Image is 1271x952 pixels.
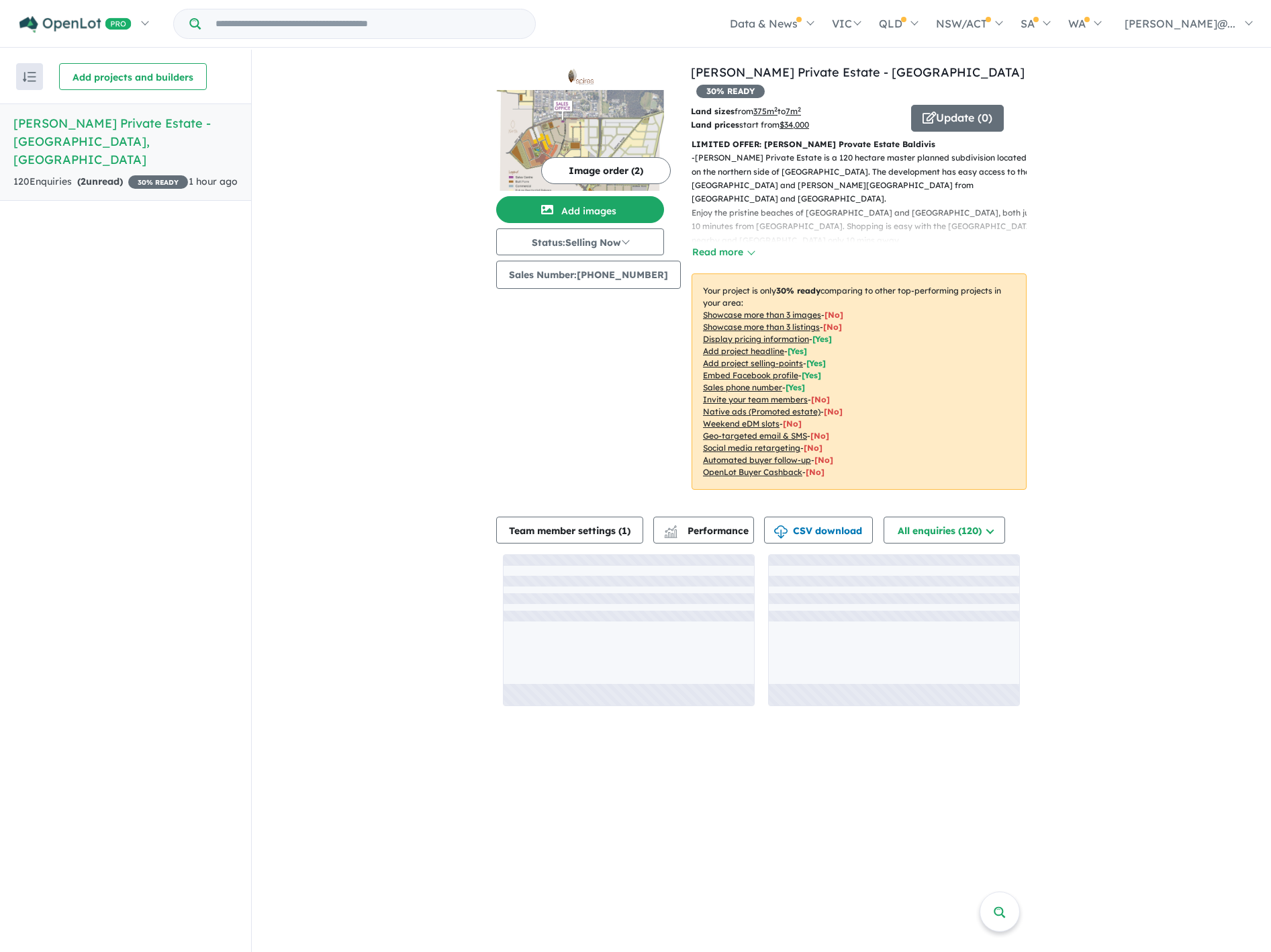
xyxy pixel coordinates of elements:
u: 7 m [786,106,801,116]
button: Read more [692,245,755,260]
u: Display pricing information [703,334,809,344]
button: CSV download [764,517,873,544]
button: Performance [653,517,754,544]
u: $ 34,000 [780,120,809,130]
p: - [PERSON_NAME] Private Estate is a 120 hectare master planned subdivision located on the norther... [692,151,1037,247]
u: Invite your team members [703,394,808,404]
button: All enquiries (120) [884,517,1005,544]
span: [ Yes ] [812,334,832,344]
u: Geo-targeted email & SMS [703,431,807,441]
u: OpenLot Buyer Cashback [703,467,802,477]
span: [No] [806,467,825,477]
span: [ Yes ] [786,382,805,392]
span: Performance [666,525,749,537]
sup: 2 [774,105,778,113]
u: Social media retargeting [703,443,800,453]
span: [No] [804,443,822,453]
span: to [778,106,801,116]
span: [ Yes ] [806,358,826,368]
span: 1 [622,525,627,537]
h5: [PERSON_NAME] Private Estate - [GEOGRAPHIC_DATA] , [GEOGRAPHIC_DATA] [13,114,238,169]
span: [ No ] [825,310,843,320]
u: Embed Facebook profile [703,370,798,380]
img: Openlot PRO Logo White [19,16,132,33]
input: Try estate name, suburb, builder or developer [203,9,532,38]
u: Native ads (Promoted estate) [703,406,820,417]
img: download icon [774,525,788,539]
span: 1 hour ago [189,175,238,187]
u: Showcase more than 3 images [703,310,821,320]
span: [No] [814,455,833,465]
span: [No] [810,431,829,441]
button: Add images [496,196,664,223]
u: 375 m [753,106,778,116]
u: Weekend eDM slots [703,419,780,429]
img: Spires Private Estate - Baldivis [496,90,664,191]
strong: ( unread) [77,175,123,187]
span: 30 % READY [696,85,765,98]
span: 2 [81,175,86,187]
img: line-chart.svg [665,525,677,533]
div: 120 Enquir ies [13,174,188,190]
p: LIMITED OFFER: [PERSON_NAME] Provate Estate Baldivis [692,138,1027,151]
button: Status:Selling Now [496,228,664,255]
u: Add project headline [703,346,784,356]
button: Image order (2) [541,157,671,184]
u: Add project selling-points [703,358,803,368]
button: Update (0) [911,105,1004,132]
b: 30 % ready [776,286,820,296]
sup: 2 [798,105,801,113]
img: bar-chart.svg [664,529,677,538]
u: Showcase more than 3 listings [703,322,820,332]
u: Automated buyer follow-up [703,455,811,465]
b: Land prices [691,120,739,130]
span: [ Yes ] [802,370,821,380]
u: Sales phone number [703,382,782,392]
img: sort.svg [23,72,36,82]
span: [ No ] [811,394,830,404]
b: Land sizes [691,106,735,116]
p: from [691,105,901,118]
span: [ No ] [823,322,842,332]
span: [No] [824,406,843,417]
p: Your project is only comparing to other top-performing projects in your area: - - - - - - - - - -... [692,273,1027,490]
span: [ Yes ] [788,346,807,356]
button: Team member settings (1) [496,517,643,544]
button: Sales Number:[PHONE_NUMBER] [496,261,681,289]
span: 30 % READY [128,175,188,189]
a: Spires Private Estate - Baldivis LogoSpires Private Estate - Baldivis [496,63,664,191]
span: [PERSON_NAME]@... [1125,17,1235,30]
a: [PERSON_NAME] Private Estate - [GEOGRAPHIC_DATA] [691,64,1025,80]
p: start from [691,118,901,132]
span: [No] [783,419,802,429]
img: Spires Private Estate - Baldivis Logo [502,69,659,85]
button: Add projects and builders [59,63,207,90]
